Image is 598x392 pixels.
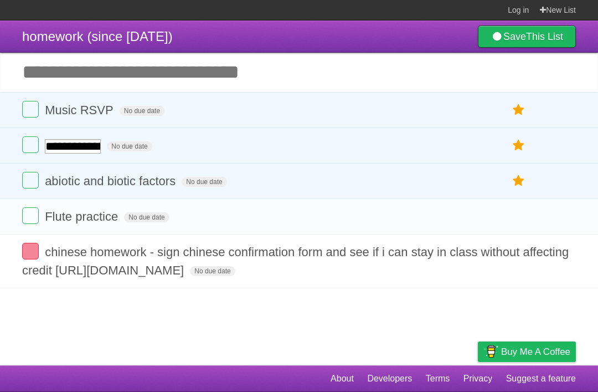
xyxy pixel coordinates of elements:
[45,210,121,223] span: Flute practice
[508,136,529,155] label: Star task
[22,136,39,153] label: Done
[107,141,152,151] span: No due date
[22,29,173,44] span: homework (since [DATE])
[22,172,39,189] label: Done
[367,368,412,389] a: Developers
[463,368,492,389] a: Privacy
[506,368,576,389] a: Suggest a feature
[508,101,529,119] label: Star task
[331,368,354,389] a: About
[508,172,529,190] label: Star task
[526,31,563,42] b: This List
[45,174,178,188] span: abiotic and biotic factors
[45,103,116,117] span: Music RSVP
[190,266,235,276] span: No due date
[478,342,576,362] a: Buy me a coffee
[426,368,450,389] a: Terms
[22,207,39,224] label: Done
[22,245,569,277] span: chinese homework - sign chinese confirmation form and see if i can stay in class without affectin...
[22,243,39,259] label: Done
[501,342,570,362] span: Buy me a coffee
[22,101,39,118] label: Done
[120,106,164,116] span: No due date
[124,212,169,222] span: No due date
[483,342,498,361] img: Buy me a coffee
[182,177,226,187] span: No due date
[478,26,576,48] a: SaveThis List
